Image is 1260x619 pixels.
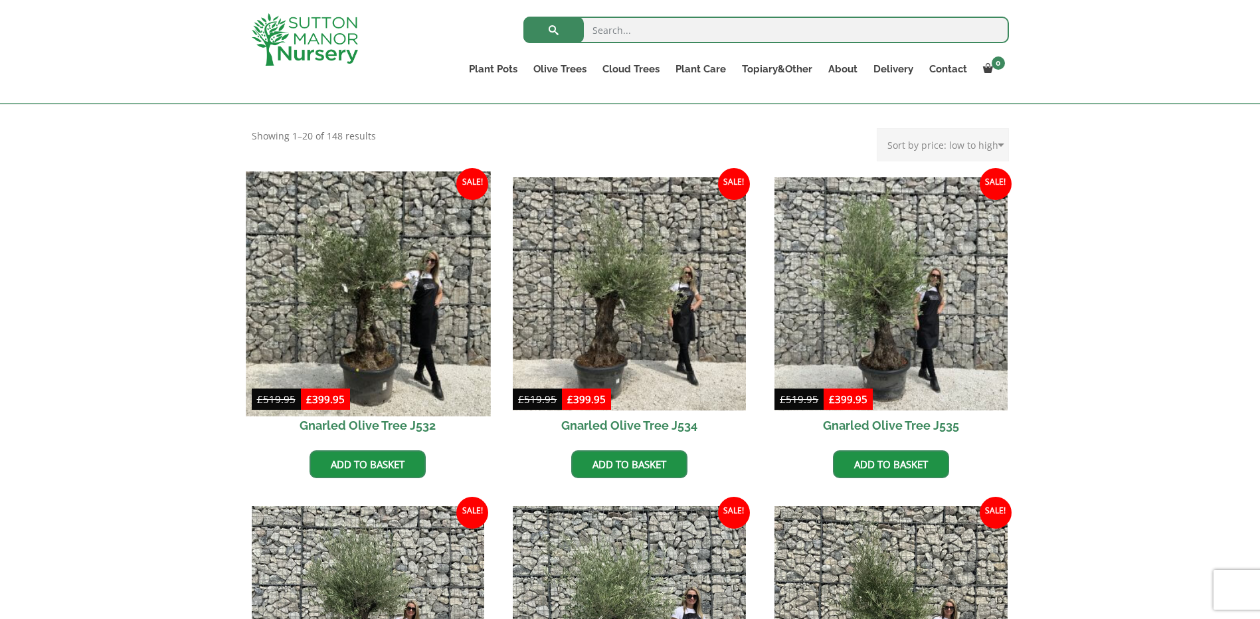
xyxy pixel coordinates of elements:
span: Sale! [456,168,488,200]
a: Delivery [865,60,921,78]
bdi: 519.95 [257,393,296,406]
input: Search... [523,17,1009,43]
a: 0 [975,60,1009,78]
span: Sale! [980,168,1012,200]
a: Add to basket: “Gnarled Olive Tree J535” [833,450,949,478]
h2: Gnarled Olive Tree J532 [252,410,485,440]
h2: Gnarled Olive Tree J535 [774,410,1008,440]
bdi: 519.95 [780,393,818,406]
a: Add to basket: “Gnarled Olive Tree J532” [310,450,426,478]
a: Cloud Trees [594,60,668,78]
a: Plant Care [668,60,734,78]
a: Olive Trees [525,60,594,78]
span: £ [518,393,524,406]
img: logo [252,13,358,66]
a: Sale! Gnarled Olive Tree J535 [774,177,1008,440]
span: Sale! [718,497,750,529]
img: Gnarled Olive Tree J534 [513,177,746,410]
span: Sale! [718,168,750,200]
span: £ [780,393,786,406]
span: £ [306,393,312,406]
p: Showing 1–20 of 148 results [252,128,376,144]
bdi: 399.95 [829,393,867,406]
a: Topiary&Other [734,60,820,78]
a: Sale! Gnarled Olive Tree J532 [252,177,485,440]
img: Gnarled Olive Tree J535 [774,177,1008,410]
img: Gnarled Olive Tree J532 [246,171,490,416]
span: 0 [992,56,1005,70]
bdi: 519.95 [518,393,557,406]
a: About [820,60,865,78]
select: Shop order [877,128,1009,161]
span: £ [829,393,835,406]
a: Plant Pots [461,60,525,78]
bdi: 399.95 [567,393,606,406]
a: Add to basket: “Gnarled Olive Tree J534” [571,450,687,478]
h2: Gnarled Olive Tree J534 [513,410,746,440]
span: £ [257,393,263,406]
span: Sale! [980,497,1012,529]
span: £ [567,393,573,406]
span: Sale! [456,497,488,529]
a: Contact [921,60,975,78]
a: Sale! Gnarled Olive Tree J534 [513,177,746,440]
bdi: 399.95 [306,393,345,406]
